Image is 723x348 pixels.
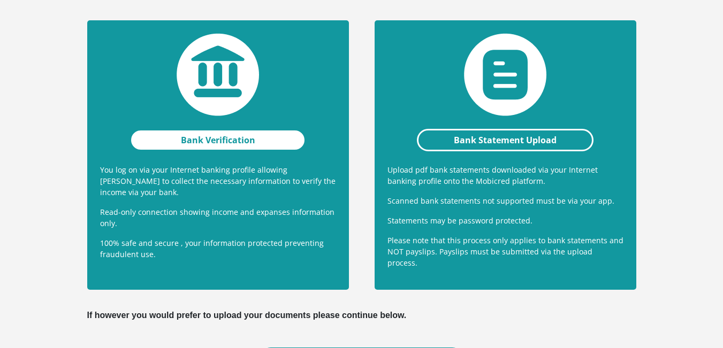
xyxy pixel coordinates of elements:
[387,235,623,268] p: Please note that this process only applies to bank statements and NOT payslips. Payslips must be ...
[387,164,623,187] p: Upload pdf bank statements downloaded via your Internet banking profile onto the Mobicred platform.
[464,33,546,116] img: statement-upload.png
[417,129,594,151] a: Bank Statement Upload
[87,311,407,320] b: If however you would prefer to upload your documents please continue below.
[100,237,336,260] p: 100% safe and secure , your information protected preventing fraudulent use.
[387,195,623,206] p: Scanned bank statements not supported must be via your app.
[177,33,259,116] img: bank-verification.png
[387,215,623,226] p: Statements may be password protected.
[100,206,336,229] p: Read-only connection showing income and expanses information only.
[100,164,336,198] p: You log on via your Internet banking profile allowing [PERSON_NAME] to collect the necessary info...
[130,129,307,151] a: Bank Verification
